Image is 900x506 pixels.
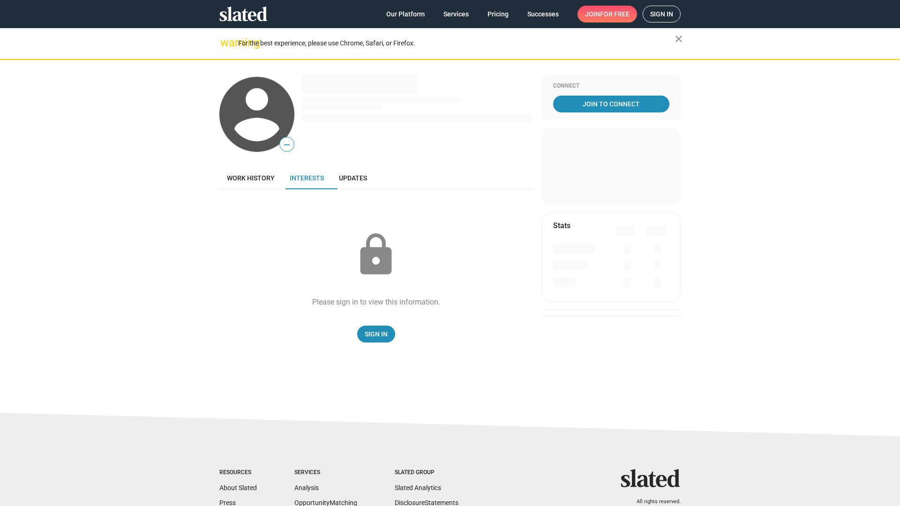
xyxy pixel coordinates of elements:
[673,33,684,45] mat-icon: close
[555,96,667,112] span: Join To Connect
[220,37,232,48] mat-icon: warning
[365,326,388,342] span: Sign In
[395,469,458,476] div: Slated Group
[331,167,375,189] a: Updates
[443,6,469,22] span: Services
[294,469,357,476] div: Services
[436,6,476,22] a: Services
[238,37,675,50] div: For the best experience, please use Chrome, Safari, or Firefox.
[520,6,566,22] a: Successes
[650,6,673,22] span: Sign in
[312,297,440,307] div: Please sign in to view this information.
[386,6,425,22] span: Our Platform
[600,6,630,22] span: for free
[487,6,509,22] span: Pricing
[480,6,516,22] a: Pricing
[219,484,257,491] a: About Slated
[339,174,367,182] span: Updates
[553,82,669,90] div: Connect
[379,6,432,22] a: Our Platform
[585,6,630,22] span: Join
[282,167,331,189] a: Interests
[577,6,637,22] a: Joinfor free
[294,484,319,491] a: Analysis
[643,6,681,22] a: Sign in
[357,326,395,342] a: Sign In
[527,6,559,22] span: Successes
[280,139,294,151] span: —
[553,96,669,112] a: Join To Connect
[395,484,441,491] a: Slated Analytics
[219,469,257,476] div: Resources
[227,174,275,182] span: Work history
[290,174,324,182] span: Interests
[553,221,570,231] mat-card-title: Stats
[219,167,282,189] a: Work history
[352,231,399,278] mat-icon: lock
